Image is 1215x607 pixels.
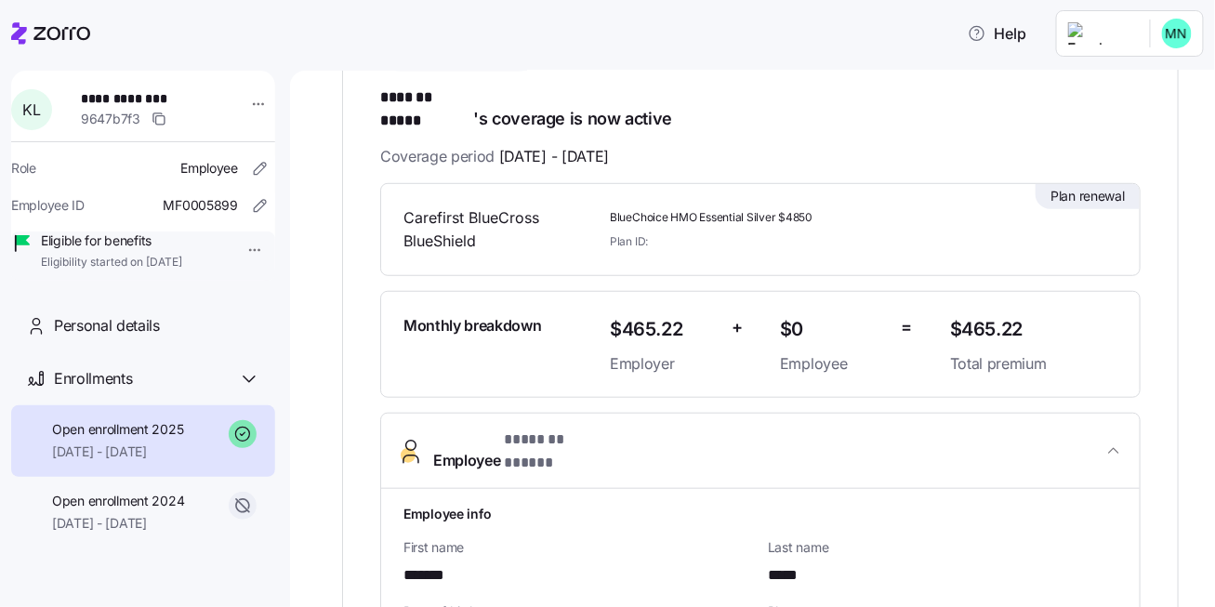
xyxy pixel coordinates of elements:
span: 9647b7f3 [81,110,140,128]
h1: Employee info [403,504,1117,523]
span: = [902,314,913,341]
button: Help [953,15,1041,52]
span: Employee [433,429,605,473]
h1: 's coverage is now active [380,86,1141,130]
span: Employee [780,352,887,376]
span: Role [11,159,36,178]
span: Help [968,22,1026,45]
span: Coverage period [380,145,609,168]
span: Enrollments [54,367,132,390]
span: [DATE] - [DATE] [52,442,183,461]
span: First name [403,538,753,557]
span: [DATE] - [DATE] [499,145,609,168]
span: Employee ID [11,196,85,215]
span: Carefirst BlueCross BlueShield [403,206,595,253]
span: Open enrollment 2025 [52,420,183,439]
img: b0ee0d05d7ad5b312d7e0d752ccfd4ca [1162,19,1192,48]
span: Eligibility started on [DATE] [41,255,182,271]
span: Plan ID: [610,233,648,249]
span: + [732,314,743,341]
span: $465.22 [610,314,717,345]
span: Open enrollment 2024 [52,492,184,510]
span: BlueChoice HMO Essential Silver $4850 [610,210,935,226]
span: Last name [768,538,1117,557]
span: K L [22,102,40,117]
span: Employee [180,159,238,178]
img: Employer logo [1068,22,1135,45]
span: Employer [610,352,717,376]
span: MF0005899 [164,196,238,215]
span: $465.22 [950,314,1117,345]
span: $0 [780,314,887,345]
span: [DATE] - [DATE] [52,514,184,533]
span: Monthly breakdown [403,314,542,337]
span: Eligible for benefits [41,231,182,250]
span: Personal details [54,314,160,337]
span: Plan renewal [1050,187,1125,205]
span: Total premium [950,352,1117,376]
